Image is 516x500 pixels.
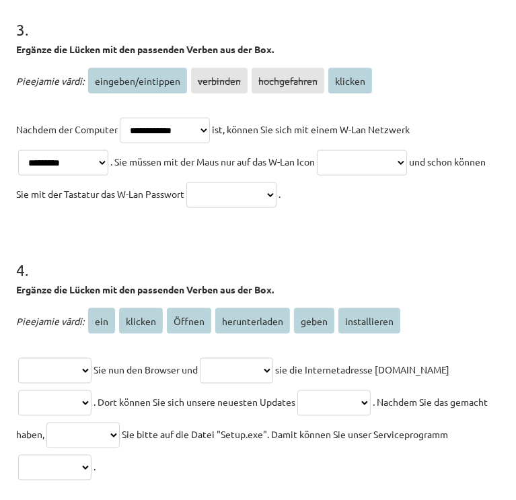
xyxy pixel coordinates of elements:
span: installieren [338,308,400,334]
span: Öffnen [167,308,211,334]
span: Sie nun den Browser und [94,363,198,376]
span: herunterladen [215,308,290,334]
span: klicken [119,308,163,334]
h1: 4 . [16,237,500,279]
span: . Dort können Sie sich unsere neuesten Updates [94,396,295,408]
span: . [279,188,281,200]
span: Sie bitte auf die Datei "Setup.exe". Damit können Sie unser Serviceprogramm [122,428,448,440]
span: ist, können Sie sich mit einem W-Lan Netzwerk [212,123,410,135]
span: klicken [328,68,372,94]
span: eingeben/eintippen [88,68,187,94]
span: Pieejamie vārdi: [16,315,84,327]
strong: Ergänze die Lücken mit den passenden Verben aus der Box. [16,43,274,55]
span: sie die Internetadresse [DOMAIN_NAME] [275,363,449,376]
span: ein [88,308,115,334]
span: verbinden [191,68,248,94]
span: . Sie müssen mit der Maus nur auf das W-Lan Icon [110,155,315,168]
span: hochgefahren [252,68,324,94]
span: geben [294,308,334,334]
strong: Ergänze die Lücken mit den passenden Verben aus der Box. [16,283,274,295]
span: . [94,460,96,472]
span: Pieejamie vārdi: [16,75,84,87]
span: Nachdem der Computer [16,123,118,135]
